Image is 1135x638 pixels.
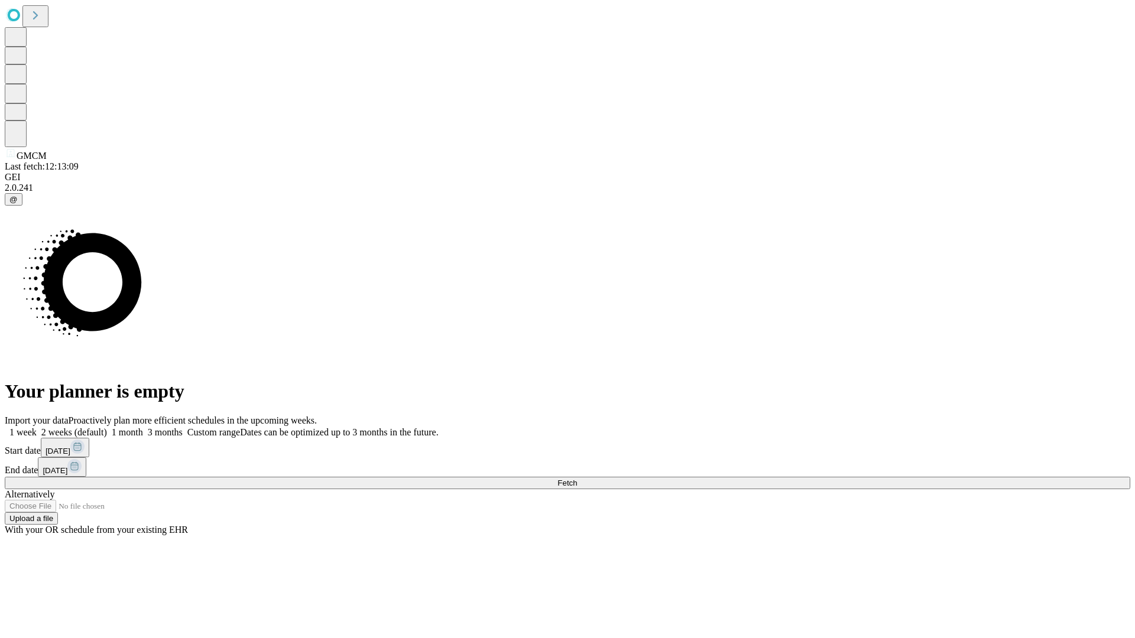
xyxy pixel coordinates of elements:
[5,477,1130,489] button: Fetch
[5,380,1130,402] h1: Your planner is empty
[69,415,317,425] span: Proactively plan more efficient schedules in the upcoming weeks.
[187,427,240,437] span: Custom range
[5,525,188,535] span: With your OR schedule from your existing EHR
[17,151,47,161] span: GMCM
[5,457,1130,477] div: End date
[46,447,70,455] span: [DATE]
[5,438,1130,457] div: Start date
[5,512,58,525] button: Upload a file
[5,415,69,425] span: Import your data
[148,427,183,437] span: 3 months
[5,161,79,171] span: Last fetch: 12:13:09
[112,427,143,437] span: 1 month
[5,172,1130,183] div: GEI
[557,479,577,487] span: Fetch
[5,489,54,499] span: Alternatively
[5,193,22,206] button: @
[41,438,89,457] button: [DATE]
[41,427,107,437] span: 2 weeks (default)
[240,427,438,437] span: Dates can be optimized up to 3 months in the future.
[9,427,37,437] span: 1 week
[38,457,86,477] button: [DATE]
[43,466,67,475] span: [DATE]
[9,195,18,204] span: @
[5,183,1130,193] div: 2.0.241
